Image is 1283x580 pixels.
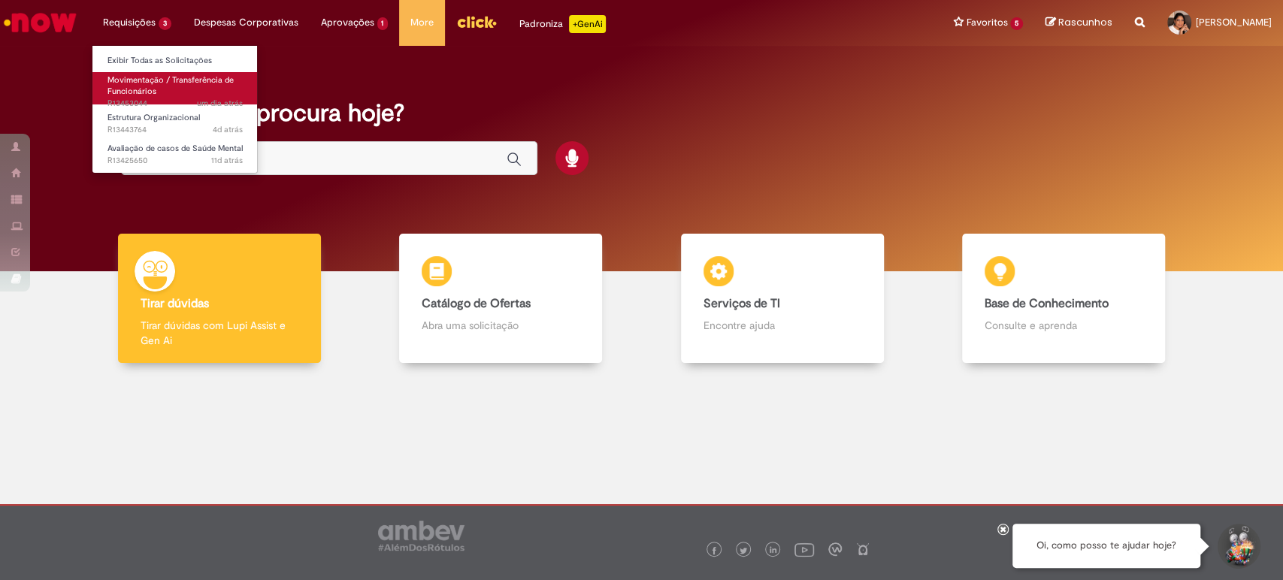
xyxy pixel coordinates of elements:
a: Tirar dúvidas Tirar dúvidas com Lupi Assist e Gen Ai [79,234,360,364]
span: 11d atrás [211,155,243,166]
a: Rascunhos [1045,16,1112,30]
p: Consulte e aprenda [985,318,1142,333]
span: R13453044 [107,98,243,110]
b: Serviços de TI [704,296,780,311]
span: Estrutura Organizacional [107,112,200,123]
span: Requisições [103,15,156,30]
img: logo_footer_twitter.png [740,547,747,554]
span: um dia atrás [197,98,243,109]
span: Aprovações [321,15,374,30]
span: [PERSON_NAME] [1196,16,1272,29]
span: Avaliação de casos de Saúde Mental [107,143,243,154]
ul: Requisições [92,45,258,174]
p: Encontre ajuda [704,318,861,333]
img: logo_footer_facebook.png [710,547,718,554]
span: Favoritos [966,15,1007,30]
p: Abra uma solicitação [422,318,579,333]
a: Aberto R13425650 : Avaliação de casos de Saúde Mental [92,140,258,168]
span: 5 [1010,17,1023,30]
a: Aberto R13443764 : Estrutura Organizacional [92,110,258,137]
p: +GenAi [569,15,606,33]
div: Padroniza [519,15,606,33]
span: Despesas Corporativas [194,15,298,30]
span: R13443764 [107,124,243,136]
span: Movimentação / Transferência de Funcionários [107,74,234,98]
span: R13425650 [107,155,243,167]
span: Rascunhos [1058,15,1112,29]
a: Serviços de TI Encontre ajuda [642,234,923,364]
a: Aberto R13453044 : Movimentação / Transferência de Funcionários [92,72,258,104]
b: Catálogo de Ofertas [422,296,531,311]
img: ServiceNow [2,8,79,38]
h2: O que você procura hoje? [121,100,1162,126]
a: Catálogo de Ofertas Abra uma solicitação [360,234,641,364]
img: logo_footer_ambev_rotulo_gray.png [378,521,464,551]
div: Oi, como posso te ajudar hoje? [1012,524,1200,568]
button: Iniciar Conversa de Suporte [1215,524,1260,569]
time: 18/08/2025 16:00:07 [211,155,243,166]
time: 27/08/2025 15:12:03 [197,98,243,109]
time: 25/08/2025 11:29:04 [213,124,243,135]
a: Base de Conhecimento Consulte e aprenda [923,234,1204,364]
img: logo_footer_naosei.png [856,542,870,556]
span: 3 [159,17,171,30]
img: logo_footer_linkedin.png [770,546,777,555]
img: logo_footer_workplace.png [828,542,842,556]
span: 4d atrás [213,124,243,135]
a: Exibir Todas as Solicitações [92,53,258,69]
span: More [410,15,434,30]
span: 1 [377,17,389,30]
img: click_logo_yellow_360x200.png [456,11,497,33]
p: Tirar dúvidas com Lupi Assist e Gen Ai [141,318,298,348]
b: Tirar dúvidas [141,296,209,311]
b: Base de Conhecimento [985,296,1109,311]
img: logo_footer_youtube.png [794,539,814,559]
